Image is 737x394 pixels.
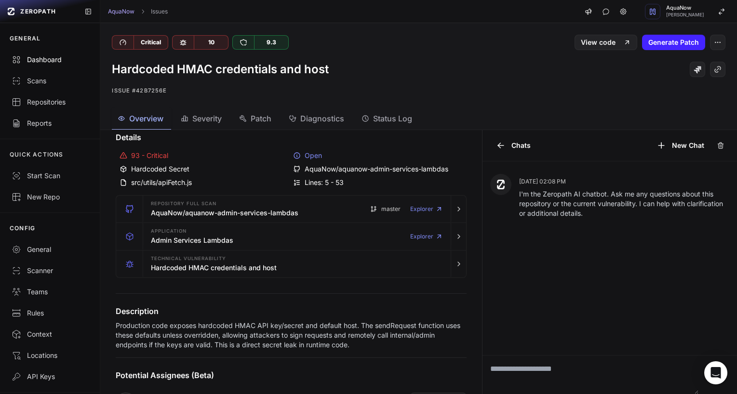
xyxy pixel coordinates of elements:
a: Explorer [410,199,443,219]
a: AquaNow [108,8,134,15]
a: Issues [151,8,168,15]
div: Rules [12,308,88,318]
span: [PERSON_NAME] [666,13,704,17]
button: Generate Patch [642,35,705,50]
h4: Details [116,131,467,143]
p: [DATE] 02:08 PM [519,178,729,185]
div: Critical [134,36,168,49]
span: AquaNow [666,5,704,11]
span: master [381,205,401,213]
div: Dashboard [12,55,88,65]
div: General [12,245,88,254]
span: Technical Vulnerability [151,256,226,261]
div: Reports [12,118,88,128]
div: Open [293,151,463,160]
button: New Chat [651,138,710,153]
div: Open Intercom Messenger [704,361,727,384]
nav: breadcrumb [108,8,168,15]
h4: Description [116,305,467,317]
div: 9.3 [254,36,288,49]
span: Severity [192,113,222,124]
span: Diagnostics [300,113,344,124]
div: Locations [12,351,88,360]
div: API Keys [12,372,88,381]
p: QUICK ACTIONS [10,151,64,158]
h3: Hardcoded HMAC credentials and host [151,263,277,273]
span: Status Log [373,113,412,124]
div: AquaNow/aquanow-admin-services-lambdas [293,164,463,174]
img: Zeropath AI [496,180,506,189]
div: 93 - Critical [120,151,289,160]
h3: Admin Services Lambdas [151,236,233,245]
h1: Hardcoded HMAC credentials and host [112,62,329,77]
div: Context [12,329,88,339]
span: Repository Full scan [151,201,216,206]
span: Patch [251,113,271,124]
a: ZEROPATH [4,4,77,19]
a: View code [575,35,637,50]
svg: chevron right, [139,8,146,15]
h4: Potential Assignees (Beta) [116,369,467,381]
a: Explorer [410,227,443,246]
div: New Repo [12,192,88,202]
p: Production code exposes hardcoded HMAC API key/secret and default host. The sendRequest function ... [116,321,467,350]
button: Chats [490,138,536,153]
div: Scanner [12,266,88,276]
span: Application [151,229,187,234]
div: src/utils/apiFetch.js [120,178,289,187]
div: Scans [12,76,88,86]
div: Repositories [12,97,88,107]
span: ZEROPATH [20,8,56,15]
div: Start Scan [12,171,88,181]
div: Teams [12,287,88,297]
button: Application Admin Services Lambdas Explorer [116,223,466,250]
div: 10 [194,36,228,49]
span: Overview [129,113,163,124]
p: GENERAL [10,35,40,42]
p: CONFIG [10,224,35,232]
h3: AquaNow/aquanow-admin-services-lambdas [151,208,298,218]
p: Issue #42b7256e [112,85,725,96]
button: Technical Vulnerability Hardcoded HMAC credentials and host [116,250,466,277]
div: Hardcoded Secret [120,164,289,174]
div: Lines: 5 - 53 [293,178,463,187]
p: I'm the Zeropath AI chatbot. Ask me any questions about this repository or the current vulnerabil... [519,189,729,218]
button: Repository Full scan AquaNow/aquanow-admin-services-lambdas master Explorer [116,196,466,223]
